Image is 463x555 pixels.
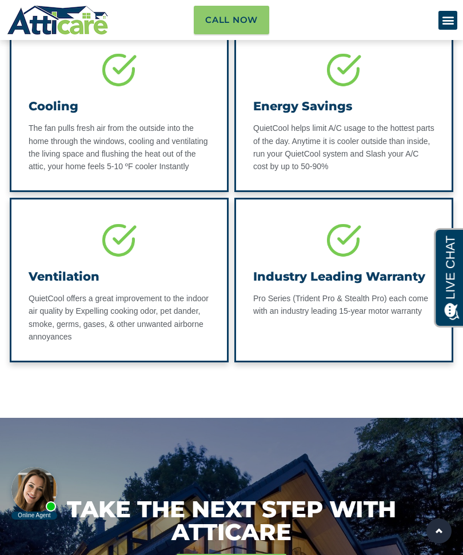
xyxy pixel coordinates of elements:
div: The fan pulls fresh air from the outside into the home through the windows, cooling and ventilati... [29,122,210,173]
div: Pro Series (Trident Pro & Stealth Pro) each come with an industry leading 15-year motor warranty [253,292,434,318]
div: Ventilation [29,269,210,284]
iframe: Chat Invitation [6,464,63,521]
a: Call Now [194,6,269,34]
div: Menu Toggle [438,11,457,30]
div: Industry Leading Warranty [253,269,442,284]
div: Energy Savings [253,99,434,113]
div: QuietCool helps limit A/C usage to the hottest parts of the day. Anytime it is cooler outside tha... [253,122,434,173]
span: Call Now [205,11,258,29]
div: Cooling [29,99,210,113]
h3: Take the Next Step with Atticare [6,498,457,544]
span: Opens a chat window [28,9,92,23]
div: QuietCool offers a great improvement to the indoor air quality by Expelling cooking odor, pet dan... [29,292,210,344]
